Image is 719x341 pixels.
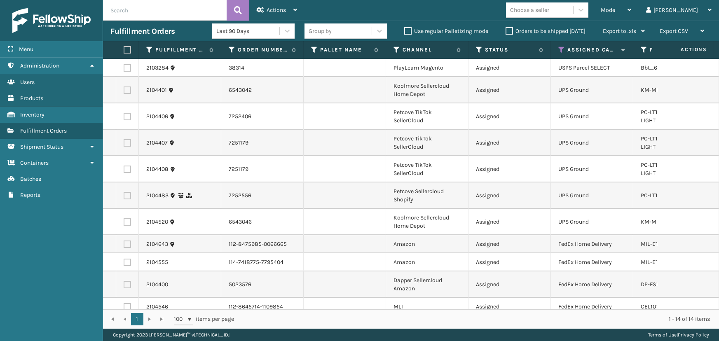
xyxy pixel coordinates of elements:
[386,156,468,182] td: Petcove TikTok SellerCloud
[678,332,709,338] a: Privacy Policy
[641,135,703,150] a: PC-LTTRWRPBG-PRRTK-LIGHT
[146,218,168,226] a: 2104520
[20,62,59,69] span: Administration
[551,253,633,271] td: FedEx Home Delivery
[551,59,633,77] td: USPS Parcel SELECT
[131,313,143,325] a: 1
[146,64,169,72] a: 2103284
[238,46,288,54] label: Order Number
[146,86,167,94] a: 2104401
[567,46,617,54] label: Assigned Carrier Service
[386,182,468,209] td: Petcove Sellercloud Shopify
[648,329,709,341] div: |
[551,209,633,235] td: UPS Ground
[20,111,44,118] span: Inventory
[601,7,615,14] span: Mode
[485,46,535,54] label: Status
[551,182,633,209] td: UPS Ground
[221,77,304,103] td: 6543042
[648,332,677,338] a: Terms of Use
[551,235,633,253] td: FedEx Home Delivery
[468,77,551,103] td: Assigned
[155,46,205,54] label: Fulfillment Order Id
[146,192,169,200] a: 2104483
[468,298,551,316] td: Assigned
[641,86,671,93] a: KM-MD-1SS
[468,235,551,253] td: Assigned
[506,28,586,35] label: Orders to be shipped [DATE]
[221,253,304,271] td: 114-7418775-7795404
[221,298,304,316] td: 112-8645714-1109854
[551,156,633,182] td: UPS Ground
[551,130,633,156] td: UPS Ground
[221,156,304,182] td: 7251179
[641,218,671,225] a: KM-MD-1SS
[468,209,551,235] td: Assigned
[309,27,332,35] div: Group by
[174,313,234,325] span: items per page
[221,271,304,298] td: 5023576
[12,8,91,33] img: logo
[641,281,667,288] a: DP-FS1103
[20,127,67,134] span: Fulfillment Orders
[20,159,49,166] span: Containers
[221,59,304,77] td: 38314
[641,259,675,266] a: MIL-ETP-16-A
[19,46,33,53] span: Menu
[386,253,468,271] td: Amazon
[641,192,701,199] a: PC-LTTRWRPBG-PRRTK
[468,103,551,130] td: Assigned
[20,175,41,182] span: Batches
[386,103,468,130] td: Petcove TikTok SellerCloud
[468,156,551,182] td: Assigned
[146,303,168,311] a: 2104546
[551,77,633,103] td: UPS Ground
[468,271,551,298] td: Assigned
[510,6,549,14] div: Choose a seller
[221,103,304,130] td: 7252406
[216,27,280,35] div: Last 90 Days
[386,77,468,103] td: Koolmore Sellercloud Home Depot
[174,315,186,323] span: 100
[146,258,168,266] a: 2104555
[641,109,703,124] a: PC-LTTRWRPBG-PRRTK-LIGHT
[641,161,703,177] a: PC-LTTRWRPBG-PRRTK-LIGHT
[267,7,286,14] span: Actions
[246,315,710,323] div: 1 - 14 of 14 items
[386,59,468,77] td: PlayLearn Magento
[468,59,551,77] td: Assigned
[551,271,633,298] td: FedEx Home Delivery
[221,182,304,209] td: 7252556
[641,241,675,248] a: MIL-ETP-16-A
[660,28,688,35] span: Export CSV
[386,235,468,253] td: Amazon
[146,139,168,147] a: 2104407
[20,143,63,150] span: Shipment Status
[603,28,636,35] span: Export to .xls
[468,130,551,156] td: Assigned
[650,46,700,54] label: Product SKU
[146,165,169,173] a: 2104408
[110,26,175,36] h3: Fulfillment Orders
[551,103,633,130] td: UPS Ground
[221,209,304,235] td: 6543046
[113,329,230,341] p: Copyright 2023 [PERSON_NAME]™ v [TECHNICAL_ID]
[468,182,551,209] td: Assigned
[404,28,488,35] label: Use regular Palletizing mode
[221,235,304,253] td: 112-8475985-0066665
[20,192,40,199] span: Reports
[386,209,468,235] td: Koolmore Sellercloud Home Depot
[320,46,370,54] label: Pallet Name
[468,253,551,271] td: Assigned
[146,112,168,121] a: 2104406
[386,298,468,316] td: MLI
[221,130,304,156] td: 7251179
[551,298,633,316] td: FedEx Home Delivery
[386,271,468,298] td: Dapper Sellercloud Amazon
[146,240,168,248] a: 2104643
[20,79,35,86] span: Users
[20,95,43,102] span: Products
[655,43,712,56] span: Actions
[641,303,665,310] a: CEL10TXL
[146,280,168,289] a: 2104400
